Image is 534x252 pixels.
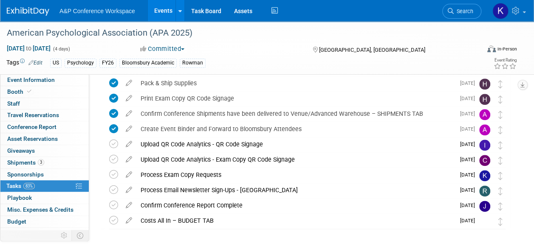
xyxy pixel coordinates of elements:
[497,46,517,52] div: In-Person
[460,95,479,101] span: [DATE]
[494,58,517,62] div: Event Rating
[498,172,503,180] i: Move task
[460,218,479,224] span: [DATE]
[460,126,479,132] span: [DATE]
[0,157,89,168] a: Shipments3
[498,202,503,210] i: Move task
[479,201,490,212] img: Jonathan Joyce
[460,187,479,193] span: [DATE]
[7,218,26,225] span: Budget
[460,202,479,208] span: [DATE]
[479,216,490,227] img: Anne Weston
[0,169,89,180] a: Sponsorships
[479,109,490,120] img: Amanda Oney
[7,100,20,107] span: Staff
[498,187,503,195] i: Move task
[454,8,473,14] span: Search
[479,78,490,90] img: Hannah Siegel
[487,45,496,52] img: Format-Inperson.png
[479,94,490,105] img: Hannah Siegel
[498,80,503,88] i: Move task
[7,135,58,142] span: Asset Reservations
[25,45,33,52] span: to
[319,47,425,53] span: [GEOGRAPHIC_DATA], [GEOGRAPHIC_DATA]
[27,89,31,94] i: Booth reservation complete
[0,109,89,121] a: Travel Reservations
[7,206,73,213] span: Misc. Expenses & Credits
[121,95,136,102] a: edit
[65,59,96,67] div: Psychology
[460,157,479,162] span: [DATE]
[479,170,490,181] img: Kate Hunneyball
[59,8,135,14] span: A&P Conference Workspace
[498,141,503,149] i: Move task
[0,74,89,86] a: Event Information
[0,180,89,192] a: Tasks83%
[0,204,89,216] a: Misc. Expenses & Credits
[492,3,509,19] img: Kristen Beach
[99,59,116,67] div: FY26
[52,46,70,52] span: (4 days)
[38,159,44,165] span: 3
[7,194,32,201] span: Playbook
[137,45,188,53] button: Committed
[498,218,503,226] i: Move task
[136,168,455,182] div: Process Exam Copy Requests
[121,156,136,163] a: edit
[479,140,490,151] img: Ira Sumarno
[136,76,455,90] div: Pack & Ship Supplies
[121,140,136,148] a: edit
[121,79,136,87] a: edit
[460,80,479,86] span: [DATE]
[0,121,89,133] a: Conference Report
[28,60,42,66] a: Edit
[136,106,455,121] div: Confirm Conference Shipments have been delivered to Venue/Advanced Warehouse – SHIPMENTS TAB
[57,230,72,241] td: Personalize Event Tab Strip
[180,59,206,67] div: Rowman
[498,157,503,165] i: Move task
[479,185,490,196] img: Rhianna Blackburn
[460,141,479,147] span: [DATE]
[6,45,51,52] span: [DATE] [DATE]
[479,155,490,166] img: Christine Ritchlin
[0,145,89,157] a: Giveaways
[121,186,136,194] a: edit
[460,111,479,117] span: [DATE]
[7,76,55,83] span: Event Information
[72,230,89,241] td: Toggle Event Tabs
[0,228,89,239] a: ROI, Objectives & ROO
[498,95,503,104] i: Move task
[460,172,479,178] span: [DATE]
[136,183,455,197] div: Process Email Newsletter Sign-Ups - [GEOGRAPHIC_DATA]
[136,152,455,167] div: Upload QR Code Analytics - Exam Copy QR Code Signage
[136,137,455,151] div: Upload QR Code Analytics - QR Code Signage
[121,202,136,209] a: edit
[136,91,455,106] div: Print Exam Copy QR Code Signage
[121,110,136,118] a: edit
[7,123,57,130] span: Conference Report
[4,25,473,41] div: American Psychological Association (APA 2025)
[119,59,177,67] div: Bloomsbury Academic
[0,86,89,98] a: Booth
[121,171,136,179] a: edit
[121,125,136,133] a: edit
[442,4,481,19] a: Search
[0,216,89,227] a: Budget
[136,213,455,228] div: Costs All In – BUDGET TAB
[7,7,49,16] img: ExhibitDay
[7,112,59,118] span: Travel Reservations
[479,124,490,135] img: Amanda Oney
[7,88,33,95] span: Booth
[498,126,503,134] i: Move task
[443,44,517,57] div: Event Format
[7,147,35,154] span: Giveaways
[0,133,89,145] a: Asset Reservations
[136,122,455,136] div: Create Event Binder and Forward to Bloomsbury Attendees
[6,182,35,189] span: Tasks
[0,98,89,109] a: Staff
[7,171,44,178] span: Sponsorships
[136,198,455,213] div: Confirm Conference Report Complete
[6,58,42,68] td: Tags
[7,230,64,237] span: ROI, Objectives & ROO
[498,111,503,119] i: Move task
